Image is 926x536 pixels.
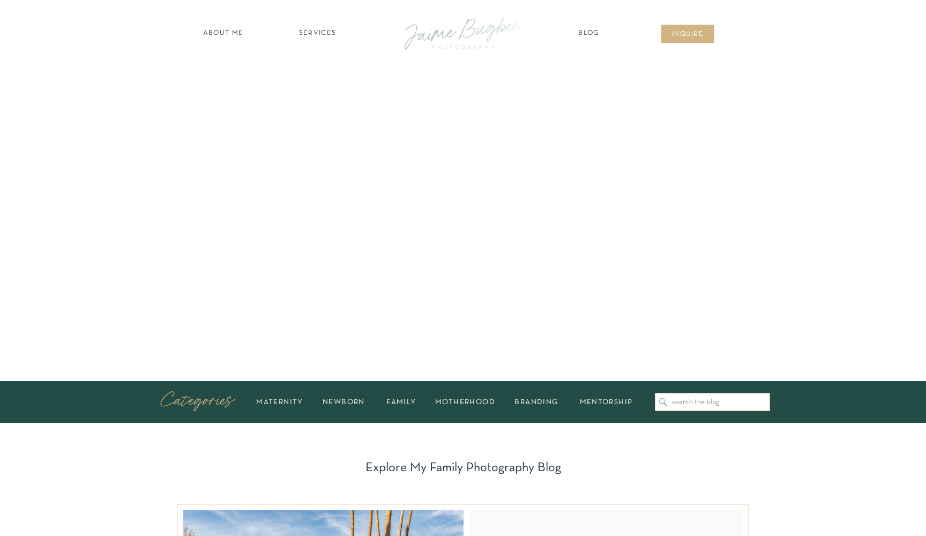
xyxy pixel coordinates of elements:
[576,28,602,39] a: Blog
[573,399,639,405] a: mentorship
[360,460,566,475] h1: Explore My Family Photography Blog
[315,399,373,405] a: newborn
[507,399,566,405] a: branding
[252,399,308,405] a: maternity
[430,399,500,405] a: motherhood
[160,390,242,414] p: Categories
[287,28,348,39] a: SERVICES
[666,29,710,40] a: inqUIre
[200,28,247,39] a: about ME
[380,399,423,405] a: family
[672,398,765,406] input: search the blog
